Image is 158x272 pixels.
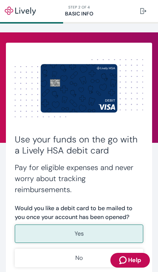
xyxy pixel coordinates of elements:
[119,256,128,265] svg: Zendesk support icon
[75,254,83,262] p: No
[15,162,143,195] h4: Pay for eligible expenses and never worry about tracking reimbursements.
[15,52,143,125] img: Dot background
[110,253,150,268] button: Zendesk support iconHelp
[15,134,143,156] h2: Use your funds on the go with a Lively HSA debit card
[75,229,84,238] p: Yes
[134,4,152,18] button: Log out
[15,249,143,267] button: No
[15,225,143,243] button: Yes
[128,256,141,265] span: Help
[4,7,36,15] img: Lively
[41,64,118,112] img: Debit card
[15,204,143,222] label: Would you like a debit card to be mailed to you once your account has been opened?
